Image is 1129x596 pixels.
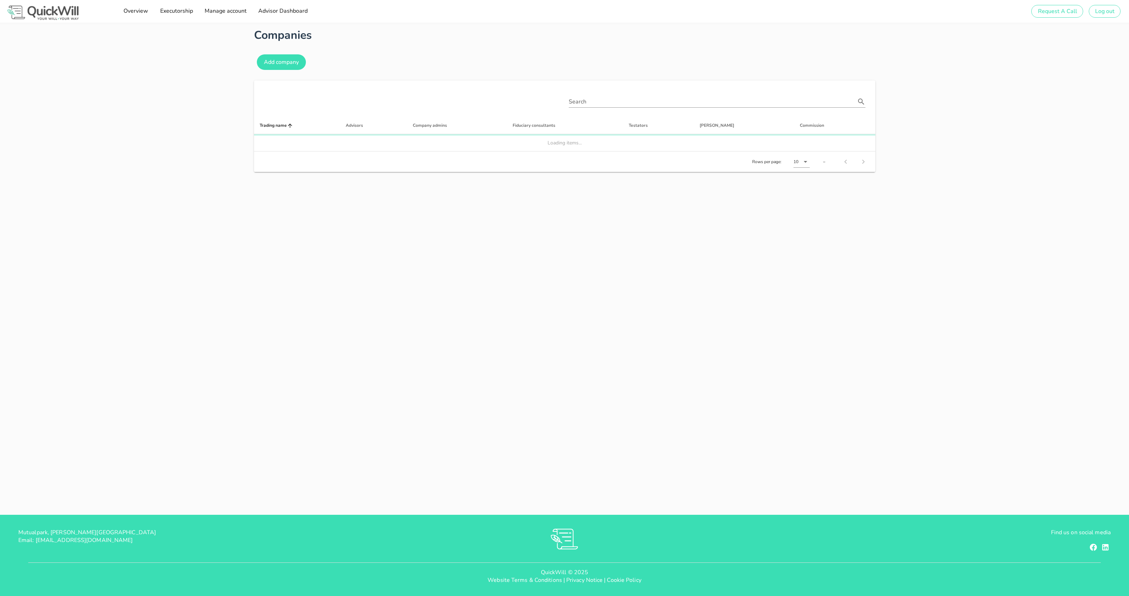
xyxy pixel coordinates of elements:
button: Request A Call [1031,5,1083,18]
div: 10 [793,159,798,165]
th: Commission: Not sorted. Activate to sort ascending. [794,117,875,134]
span: Executorship [159,7,193,15]
span: Company admins [413,123,447,128]
span: Add company [264,58,299,66]
span: Manage account [204,7,247,15]
th: Wills: Not sorted. Activate to sort ascending. [694,117,795,134]
th: Company admins: Not sorted. Activate to sort ascending. [407,117,507,134]
span: Commission [800,123,824,128]
a: Cookie Policy [607,576,641,584]
button: Add company [257,54,306,70]
span: Email: [EMAIL_ADDRESS][DOMAIN_NAME] [18,536,133,544]
a: Overview [121,4,150,18]
a: Executorship [157,4,195,18]
img: Logo [6,4,80,22]
td: Loading items... [254,134,875,151]
p: Find us on social media [747,529,1111,536]
div: 10Rows per page: [793,156,810,167]
span: Trading name [260,123,287,128]
button: Log out [1089,5,1121,18]
span: | [604,576,605,584]
img: RVs0sauIwKhMoGR03FLGkjXSOVwkZRnQsltkF0QxpTsornXsmh1o7vbL94pqF3d8sZvAAAAAElFTkSuQmCC [551,529,578,549]
span: Overview [123,7,148,15]
h1: Companies [254,27,875,44]
span: Advisors [346,123,363,128]
a: Privacy Notice [566,576,603,584]
a: Manage account [202,4,249,18]
th: Fiduciary consultants: Not sorted. Activate to sort ascending. [507,117,623,134]
span: Mutualpark, [PERSON_NAME][GEOGRAPHIC_DATA] [18,529,156,536]
span: Testators [629,123,648,128]
th: Trading name: Sorted ascending. Activate to sort descending. [254,117,340,134]
div: – [823,159,825,165]
span: [PERSON_NAME] [700,123,734,128]
span: Advisor Dashboard [258,7,308,15]
a: Advisor Dashboard [256,4,310,18]
th: Testators: Not sorted. Activate to sort ascending. [623,117,694,134]
span: Fiduciary consultants [513,123,555,128]
p: QuickWill © 2025 [6,568,1123,576]
div: Rows per page: [752,151,810,172]
span: Log out [1095,7,1115,15]
span: Request A Call [1037,7,1077,15]
th: Advisors: Not sorted. Activate to sort ascending. [340,117,407,134]
a: Website Terms & Conditions [488,576,562,584]
span: | [563,576,565,584]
